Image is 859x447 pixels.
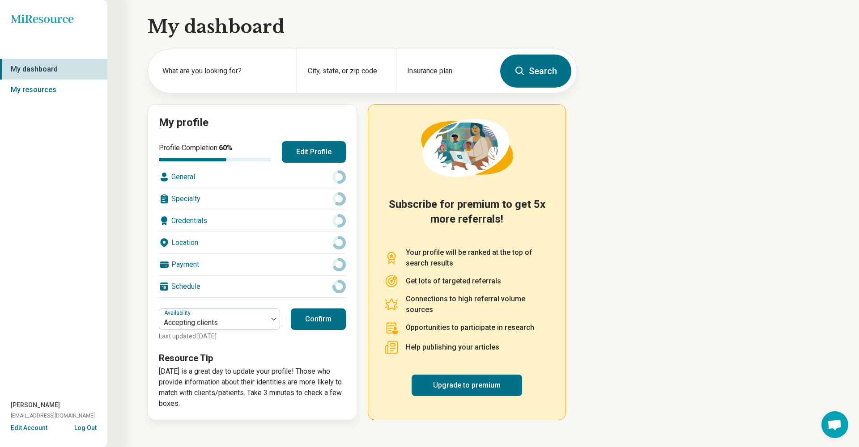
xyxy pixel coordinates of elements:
div: Specialty [159,188,346,210]
a: Upgrade to premium [412,375,522,396]
button: Search [500,55,571,88]
h2: Subscribe for premium to get 5x more referrals! [384,197,549,236]
div: Payment [159,254,346,275]
span: [PERSON_NAME] [11,401,60,410]
div: Profile Completion: [159,143,271,161]
button: Confirm [291,308,346,330]
div: General [159,166,346,188]
div: Location [159,232,346,253]
p: Opportunities to participate in research [406,322,534,333]
span: [EMAIL_ADDRESS][DOMAIN_NAME] [11,412,95,420]
div: Open chat [821,411,848,438]
p: Last updated: [DATE] [159,332,280,341]
span: 60 % [219,143,233,152]
p: Connections to high referral volume sources [406,294,549,315]
p: Your profile will be ranked at the top of search results [406,247,549,269]
label: What are you looking for? [162,66,286,76]
h3: Resource Tip [159,352,346,364]
button: Edit Account [11,423,47,433]
h2: My profile [159,115,346,131]
p: Get lots of targeted referrals [406,276,501,287]
h1: My dashboard [148,14,577,39]
div: Schedule [159,276,346,297]
button: Edit Profile [282,141,346,163]
p: [DATE] is a great day to update your profile! Those who provide information about their identitie... [159,366,346,409]
div: Credentials [159,210,346,232]
button: Log Out [74,423,97,430]
p: Help publishing your articles [406,342,499,353]
label: Availability [164,310,192,316]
